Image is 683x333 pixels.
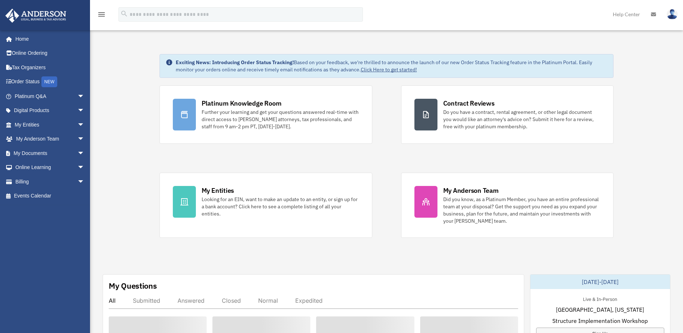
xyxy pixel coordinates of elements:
a: My Anderson Team Did you know, as a Platinum Member, you have an entire professional team at your... [401,173,614,238]
a: Home [5,32,92,46]
span: arrow_drop_down [77,117,92,132]
div: Do you have a contract, rental agreement, or other legal document you would like an attorney's ad... [443,108,601,130]
span: arrow_drop_down [77,132,92,147]
span: arrow_drop_down [77,103,92,118]
a: Billingarrow_drop_down [5,174,95,189]
div: Further your learning and get your questions answered real-time with direct access to [PERSON_NAM... [202,108,359,130]
a: Contract Reviews Do you have a contract, rental agreement, or other legal document you would like... [401,85,614,144]
i: search [120,10,128,18]
div: My Anderson Team [443,186,499,195]
div: Contract Reviews [443,99,495,108]
div: Based on your feedback, we're thrilled to announce the launch of our new Order Status Tracking fe... [176,59,608,73]
div: Answered [178,297,205,304]
a: Tax Organizers [5,60,95,75]
a: Online Learningarrow_drop_down [5,160,95,175]
a: My Entities Looking for an EIN, want to make an update to an entity, or sign up for a bank accoun... [159,173,372,238]
a: menu [97,13,106,19]
div: My Questions [109,280,157,291]
span: arrow_drop_down [77,89,92,104]
span: arrow_drop_down [77,146,92,161]
div: Platinum Knowledge Room [202,99,282,108]
a: Online Ordering [5,46,95,61]
div: Looking for an EIN, want to make an update to an entity, or sign up for a bank account? Click her... [202,196,359,217]
a: Digital Productsarrow_drop_down [5,103,95,118]
a: Events Calendar [5,189,95,203]
i: menu [97,10,106,19]
strong: Exciting News: Introducing Order Status Tracking! [176,59,294,66]
div: Live & In-Person [577,295,623,302]
div: NEW [41,76,57,87]
span: Structure Implementation Workshop [552,316,648,325]
div: Expedited [295,297,323,304]
a: My Entitiesarrow_drop_down [5,117,95,132]
div: Normal [258,297,278,304]
a: Platinum Q&Aarrow_drop_down [5,89,95,103]
span: arrow_drop_down [77,160,92,175]
div: All [109,297,116,304]
a: Click Here to get started! [361,66,417,73]
span: [GEOGRAPHIC_DATA], [US_STATE] [556,305,644,314]
a: My Documentsarrow_drop_down [5,146,95,160]
a: My Anderson Teamarrow_drop_down [5,132,95,146]
div: Submitted [133,297,160,304]
a: Platinum Knowledge Room Further your learning and get your questions answered real-time with dire... [159,85,372,144]
div: Did you know, as a Platinum Member, you have an entire professional team at your disposal? Get th... [443,196,601,225]
span: arrow_drop_down [77,174,92,189]
div: Closed [222,297,241,304]
img: Anderson Advisors Platinum Portal [3,9,68,23]
img: User Pic [667,9,678,19]
a: Order StatusNEW [5,75,95,89]
div: [DATE]-[DATE] [530,275,670,289]
div: My Entities [202,186,234,195]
